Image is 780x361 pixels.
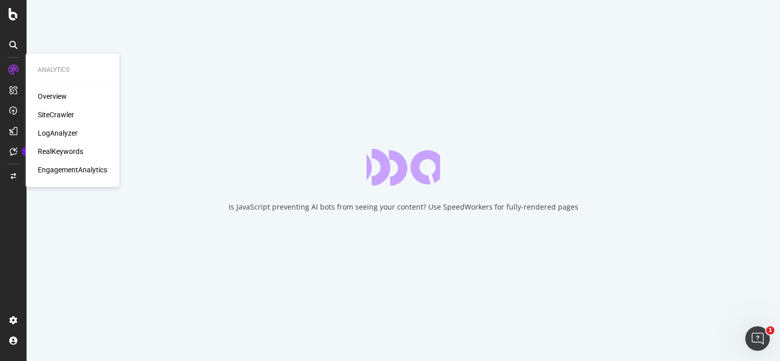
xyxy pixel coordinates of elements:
span: 1 [766,326,774,334]
a: RealKeywords [38,146,83,157]
a: SiteCrawler [38,110,74,120]
div: Analytics [38,66,107,74]
a: LogAnalyzer [38,128,78,138]
a: Overview [38,91,67,101]
a: EngagementAnalytics [38,165,107,175]
div: Is JavaScript preventing AI bots from seeing your content? Use SpeedWorkers for fully-rendered pages [229,202,578,212]
div: animation [367,149,440,186]
iframe: Intercom live chat [745,326,770,351]
div: Tooltip anchor [21,147,31,156]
